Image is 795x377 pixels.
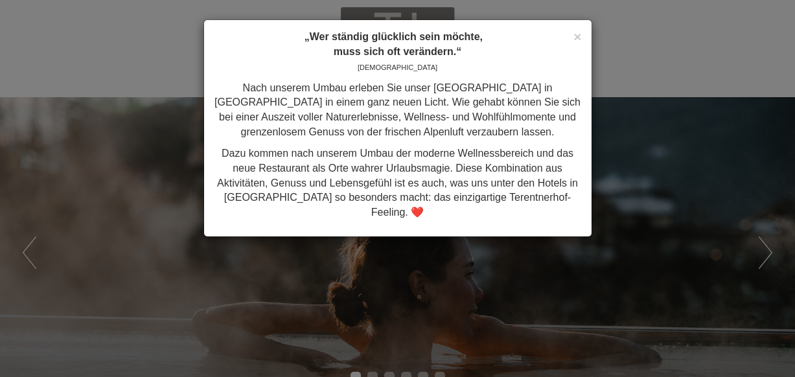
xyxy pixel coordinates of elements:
span: [DEMOGRAPHIC_DATA] [358,63,437,71]
strong: muss sich oft verändern.“ [334,46,461,57]
button: Close [573,30,581,43]
p: Nach unserem Umbau erleben Sie unser [GEOGRAPHIC_DATA] in [GEOGRAPHIC_DATA] in einem ganz neuen L... [214,81,582,140]
strong: „Wer ständig glücklich sein möchte, [305,31,483,42]
span: × [573,29,581,44]
p: Dazu kommen nach unserem Umbau der moderne Wellnessbereich und das neue Restaurant als Orte wahre... [214,146,582,220]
